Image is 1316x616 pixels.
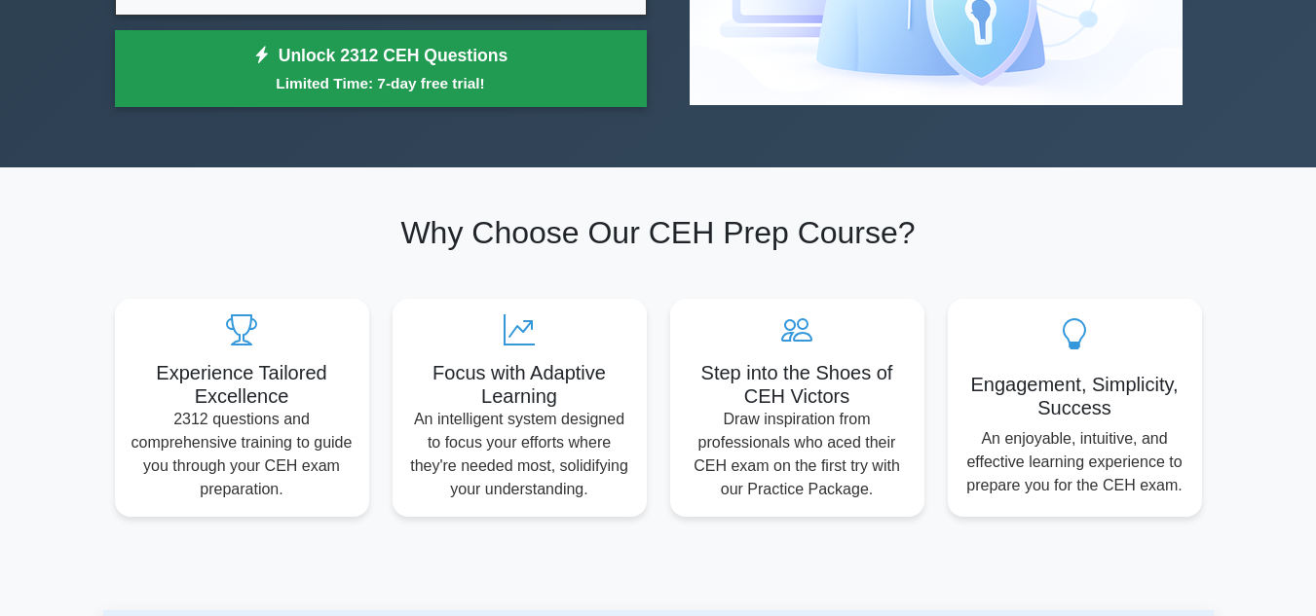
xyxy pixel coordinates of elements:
[408,408,631,501] p: An intelligent system designed to focus your efforts where they're needed most, solidifying your ...
[115,214,1202,251] h2: Why Choose Our CEH Prep Course?
[115,30,647,108] a: Unlock 2312 CEH QuestionsLimited Time: 7-day free trial!
[131,408,354,501] p: 2312 questions and comprehensive training to guide you through your CEH exam preparation.
[131,361,354,408] h5: Experience Tailored Excellence
[963,427,1186,497] p: An enjoyable, intuitive, and effective learning experience to prepare you for the CEH exam.
[963,373,1186,419] h5: Engagement, Simplicity, Success
[686,408,909,501] p: Draw inspiration from professionals who aced their CEH exam on the first try with our Practice Pa...
[408,361,631,408] h5: Focus with Adaptive Learning
[139,72,622,94] small: Limited Time: 7-day free trial!
[686,361,909,408] h5: Step into the Shoes of CEH Victors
